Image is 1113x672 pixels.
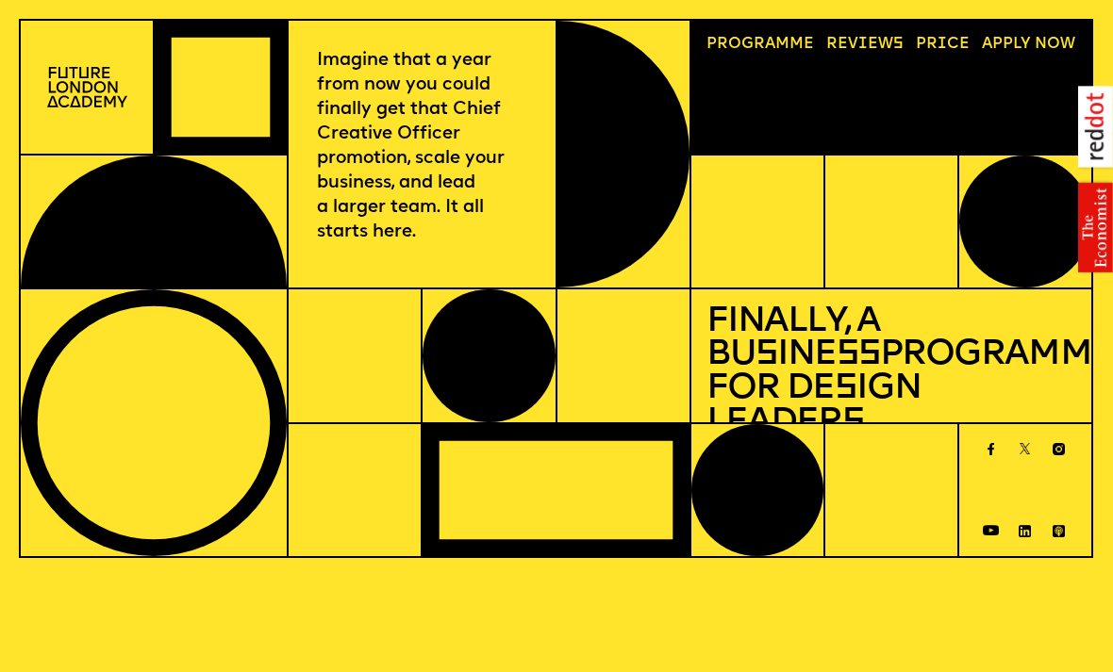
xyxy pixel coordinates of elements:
a: Apply now [974,29,1083,60]
span: s [842,405,864,440]
span: A [982,37,992,52]
a: Programme [699,29,822,60]
a: Price [908,29,977,60]
p: Imagine that a year from now you could finally get that Chief Creative Officer promotion, scale y... [317,49,527,245]
span: a [765,37,775,52]
a: Reviews [819,29,911,60]
span: ss [837,337,880,372]
h1: Finally, a Bu ine Programme for De ign Leader [706,305,1075,441]
span: s [756,337,777,372]
span: s [835,371,856,406]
